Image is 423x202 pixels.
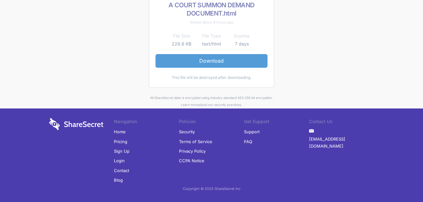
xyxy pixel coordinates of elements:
a: Sign Up [114,146,129,156]
a: FAQ [244,137,252,146]
h2: A COURT SUMMON DEMAND DOCUMENT.html [155,1,268,17]
iframe: Drift Widget Chat Controller [391,170,415,194]
div: Shared about 4 hours ago [155,19,268,26]
a: CCPA Notice [179,156,204,165]
a: Pricing [114,137,127,146]
a: Download [155,54,268,67]
a: Privacy Policy [179,146,206,156]
th: File Type [196,32,227,40]
th: Expires [227,32,257,40]
a: Login [114,156,125,165]
img: logo-wordmark-white-trans-d4663122ce5f474addd5e946df7df03e33cb6a1c49d2221995e7729f52c070b2.svg [49,118,103,130]
a: Terms of Service [179,137,212,146]
a: Home [114,127,126,136]
a: Learn more [181,103,199,107]
div: All ShareSecret data is encrypted using industry standard AES 256 bit encryption. about our secur... [47,94,377,108]
td: text/html [196,40,227,48]
div: This file will be destroyed after downloading. [155,74,268,81]
a: Security [179,127,195,136]
a: Contact [114,166,129,175]
th: File Size [166,32,196,40]
td: 228.6 KB [166,40,196,48]
td: 7 days [227,40,257,48]
li: Get Support [244,118,309,127]
a: Blog [114,175,123,185]
li: Contact Us [309,118,374,127]
li: Navigation [114,118,179,127]
li: Policies [179,118,244,127]
a: Support [244,127,260,136]
a: [EMAIL_ADDRESS][DOMAIN_NAME] [309,134,374,151]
